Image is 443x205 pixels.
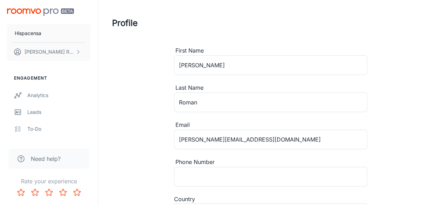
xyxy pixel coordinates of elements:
[174,121,367,130] div: Email
[174,83,367,93] div: Last Name
[112,17,138,29] h1: Profile
[42,185,56,199] button: Rate 3 star
[7,43,91,61] button: [PERSON_NAME] Roman
[174,158,367,167] div: Phone Number
[27,125,91,133] div: To-do
[15,29,41,37] p: Hispacensa
[174,46,367,55] div: First Name
[31,155,61,163] span: Need help?
[28,185,42,199] button: Rate 2 star
[56,185,70,199] button: Rate 4 star
[25,48,74,56] p: [PERSON_NAME] Roman
[27,91,91,99] div: Analytics
[14,185,28,199] button: Rate 1 star
[7,24,91,42] button: Hispacensa
[70,185,84,199] button: Rate 5 star
[6,177,92,185] p: Rate your experience
[27,108,91,116] div: Leads
[174,195,367,203] div: Country
[7,8,74,16] img: Roomvo PRO Beta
